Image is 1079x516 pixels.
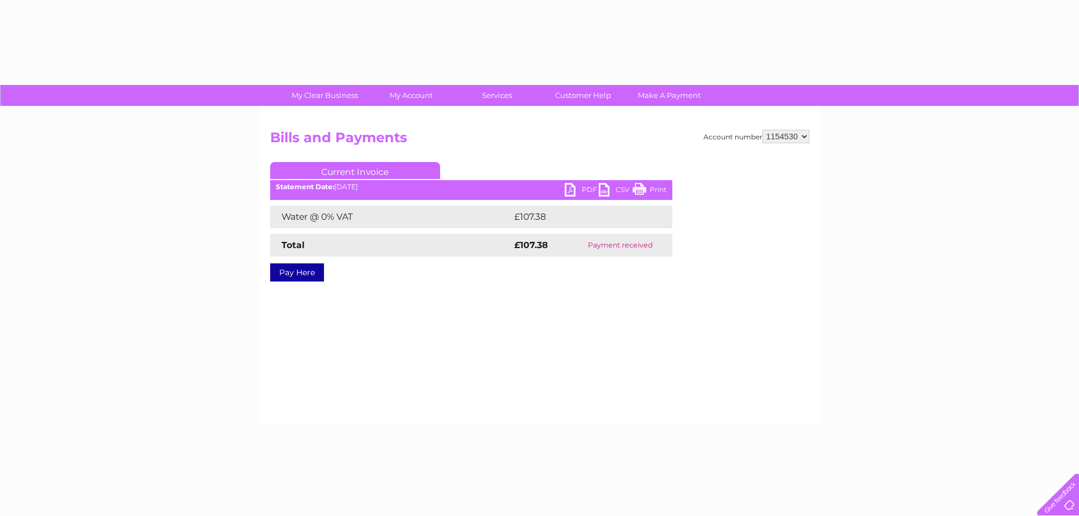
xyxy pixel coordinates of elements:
[270,263,324,282] a: Pay Here
[569,234,672,257] td: Payment received
[282,240,305,250] strong: Total
[276,182,334,191] b: Statement Date:
[270,162,440,179] a: Current Invoice
[565,183,599,199] a: PDF
[270,206,511,228] td: Water @ 0% VAT
[364,85,458,106] a: My Account
[703,130,809,143] div: Account number
[450,85,544,106] a: Services
[536,85,630,106] a: Customer Help
[270,130,809,151] h2: Bills and Payments
[633,183,667,199] a: Print
[514,240,548,250] strong: £107.38
[622,85,716,106] a: Make A Payment
[511,206,651,228] td: £107.38
[599,183,633,199] a: CSV
[270,183,672,191] div: [DATE]
[278,85,372,106] a: My Clear Business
